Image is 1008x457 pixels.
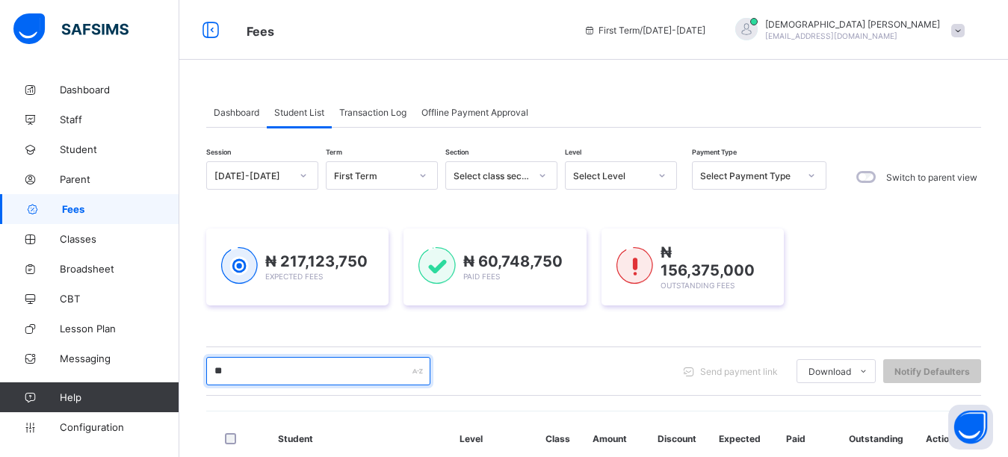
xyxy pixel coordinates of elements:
[60,323,179,335] span: Lesson Plan
[326,148,342,156] span: Term
[808,366,851,377] span: Download
[60,421,179,433] span: Configuration
[339,107,406,118] span: Transaction Log
[265,252,368,270] span: ₦ 217,123,750
[463,272,500,281] span: Paid Fees
[60,263,179,275] span: Broadsheet
[60,84,179,96] span: Dashboard
[214,107,259,118] span: Dashboard
[334,170,410,181] div: First Term
[418,247,455,285] img: paid-1.3eb1404cbcb1d3b736510a26bbfa3ccb.svg
[720,18,972,43] div: IsaiahPaul
[692,148,737,156] span: Payment Type
[421,107,528,118] span: Offline Payment Approval
[60,391,179,403] span: Help
[221,247,258,285] img: expected-1.03dd87d44185fb6c27cc9b2570c10499.svg
[60,352,179,364] span: Messaging
[214,170,291,181] div: [DATE]-[DATE]
[584,25,705,36] span: session/term information
[247,24,274,39] span: Fees
[206,148,231,156] span: Session
[445,148,469,156] span: Section
[765,19,940,30] span: [DEMOGRAPHIC_DATA] [PERSON_NAME]
[948,405,993,450] button: Open asap
[62,203,179,215] span: Fees
[60,143,179,155] span: Student
[700,366,778,377] span: Send payment link
[60,173,179,185] span: Parent
[13,13,129,45] img: safsims
[454,170,530,181] div: Select class section
[60,233,179,245] span: Classes
[616,247,653,285] img: outstanding-1.146d663e52f09953f639664a84e30106.svg
[886,172,977,183] label: Switch to parent view
[894,366,970,377] span: Notify Defaulters
[265,272,323,281] span: Expected Fees
[274,107,324,118] span: Student List
[573,170,649,181] div: Select Level
[661,281,735,290] span: Outstanding Fees
[60,114,179,125] span: Staff
[765,31,897,40] span: [EMAIL_ADDRESS][DOMAIN_NAME]
[463,252,563,270] span: ₦ 60,748,750
[60,293,179,305] span: CBT
[565,148,581,156] span: Level
[700,170,799,181] div: Select Payment Type
[661,243,755,279] span: ₦ 156,375,000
